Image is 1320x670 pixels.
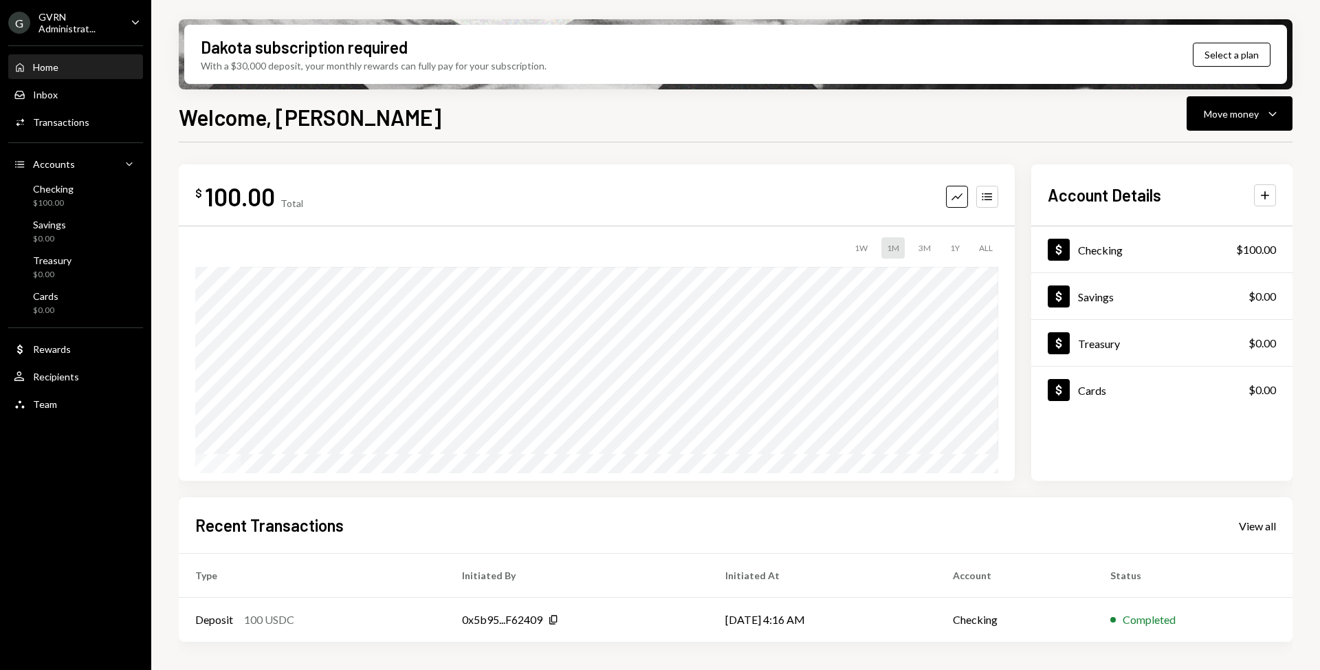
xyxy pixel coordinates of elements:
[462,612,542,628] div: 0x5b95...F62409
[8,82,143,107] a: Inbox
[8,391,143,416] a: Team
[33,116,89,128] div: Transactions
[709,554,937,598] th: Initiated At
[8,336,143,361] a: Rewards
[1094,554,1292,598] th: Status
[33,343,71,355] div: Rewards
[201,58,547,73] div: With a $30,000 deposit, your monthly rewards can fully pay for your subscription.
[1239,519,1276,533] div: View all
[881,237,905,259] div: 1M
[1031,367,1292,413] a: Cards$0.00
[33,158,75,170] div: Accounts
[8,215,143,248] a: Savings$0.00
[1123,612,1176,628] div: Completed
[1078,290,1114,303] div: Savings
[1248,335,1276,352] div: $0.00
[8,364,143,389] a: Recipients
[8,286,143,319] a: Cards$0.00
[33,233,66,245] div: $0.00
[33,269,71,281] div: $0.00
[1078,244,1123,257] div: Checking
[1031,320,1292,366] a: Treasury$0.00
[1078,384,1106,397] div: Cards
[33,183,74,195] div: Checking
[8,250,143,283] a: Treasury$0.00
[1031,226,1292,272] a: Checking$100.00
[1187,96,1292,131] button: Move money
[33,398,57,410] div: Team
[1078,337,1120,350] div: Treasury
[849,237,873,259] div: 1W
[913,237,936,259] div: 3M
[33,290,58,302] div: Cards
[205,181,275,212] div: 100.00
[33,89,58,100] div: Inbox
[1031,273,1292,319] a: Savings$0.00
[33,197,74,209] div: $100.00
[936,598,1094,642] td: Checking
[195,186,202,200] div: $
[33,61,58,73] div: Home
[280,197,303,209] div: Total
[195,612,233,628] div: Deposit
[709,598,937,642] td: [DATE] 4:16 AM
[1048,184,1161,206] h2: Account Details
[33,305,58,316] div: $0.00
[8,151,143,176] a: Accounts
[1193,43,1270,67] button: Select a plan
[201,36,408,58] div: Dakota subscription required
[244,612,294,628] div: 100 USDC
[8,54,143,79] a: Home
[195,514,344,537] h2: Recent Transactions
[33,255,71,266] div: Treasury
[973,237,998,259] div: ALL
[1248,288,1276,305] div: $0.00
[33,371,79,382] div: Recipients
[1248,382,1276,398] div: $0.00
[33,219,66,230] div: Savings
[8,179,143,212] a: Checking$100.00
[1239,518,1276,533] a: View all
[38,11,120,34] div: GVRN Administrat...
[8,109,143,134] a: Transactions
[936,554,1094,598] th: Account
[445,554,708,598] th: Initiated By
[1204,107,1259,121] div: Move money
[1236,241,1276,258] div: $100.00
[8,12,30,34] div: G
[945,237,965,259] div: 1Y
[179,554,445,598] th: Type
[179,103,441,131] h1: Welcome, [PERSON_NAME]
